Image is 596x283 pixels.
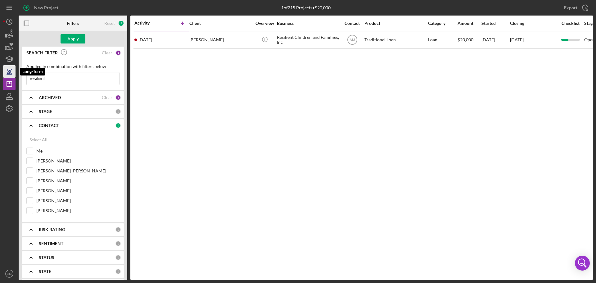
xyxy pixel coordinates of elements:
div: 0 [115,255,121,260]
div: 0 [115,241,121,246]
b: STATUS [39,255,54,260]
div: $20,000 [458,32,481,48]
div: [DATE] [481,32,509,48]
button: Export [558,2,593,14]
div: Clear [102,95,112,100]
div: 0 [115,227,121,232]
div: Category [428,21,457,26]
div: Resilient Children and Familiies, Inc [277,32,339,48]
div: Applied in combination with filters below [26,64,120,69]
div: Checklist [557,21,584,26]
div: Reset [104,21,115,26]
button: Select All [26,134,51,146]
b: CONTACT [39,123,59,128]
div: Export [564,2,577,14]
button: AM [3,267,16,280]
div: Open Intercom Messenger [575,256,590,271]
div: 0 [115,109,121,114]
label: [PERSON_NAME] [36,158,120,164]
div: Amount [458,21,481,26]
div: Clear [102,50,112,55]
label: [PERSON_NAME] [36,178,120,184]
button: New Project [19,2,65,14]
div: Apply [67,34,79,43]
b: STAGE [39,109,52,114]
div: 1 of 215 Projects • $20,000 [281,5,331,10]
time: [DATE] [510,37,524,42]
div: [PERSON_NAME] [189,32,251,48]
div: Activity [134,21,162,25]
div: New Project [34,2,58,14]
div: Started [481,21,509,26]
div: Loan [428,32,457,48]
div: Select All [29,134,47,146]
label: [PERSON_NAME] [36,188,120,194]
label: [PERSON_NAME] [PERSON_NAME] [36,168,120,174]
div: 2 [118,20,124,26]
b: ARCHIVED [39,95,61,100]
time: 2025-07-21 18:19 [138,37,152,42]
div: 0 [115,269,121,274]
div: 1 [115,50,121,56]
b: STATE [39,269,51,274]
div: Product [364,21,427,26]
b: RISK RATING [39,227,65,232]
label: [PERSON_NAME] [36,198,120,204]
b: SENTIMENT [39,241,63,246]
b: SEARCH FILTER [26,50,58,55]
label: [PERSON_NAME] [36,208,120,214]
button: Apply [61,34,85,43]
div: 0 [115,123,121,128]
div: Closing [510,21,557,26]
div: Overview [253,21,276,26]
text: AM [350,38,355,42]
div: 1 [115,95,121,100]
label: Me [36,148,120,154]
b: Filters [67,21,79,26]
div: Client [189,21,251,26]
div: Contact [341,21,364,26]
text: AM [7,272,11,276]
div: Traditional Loan [364,32,427,48]
div: Business [277,21,339,26]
